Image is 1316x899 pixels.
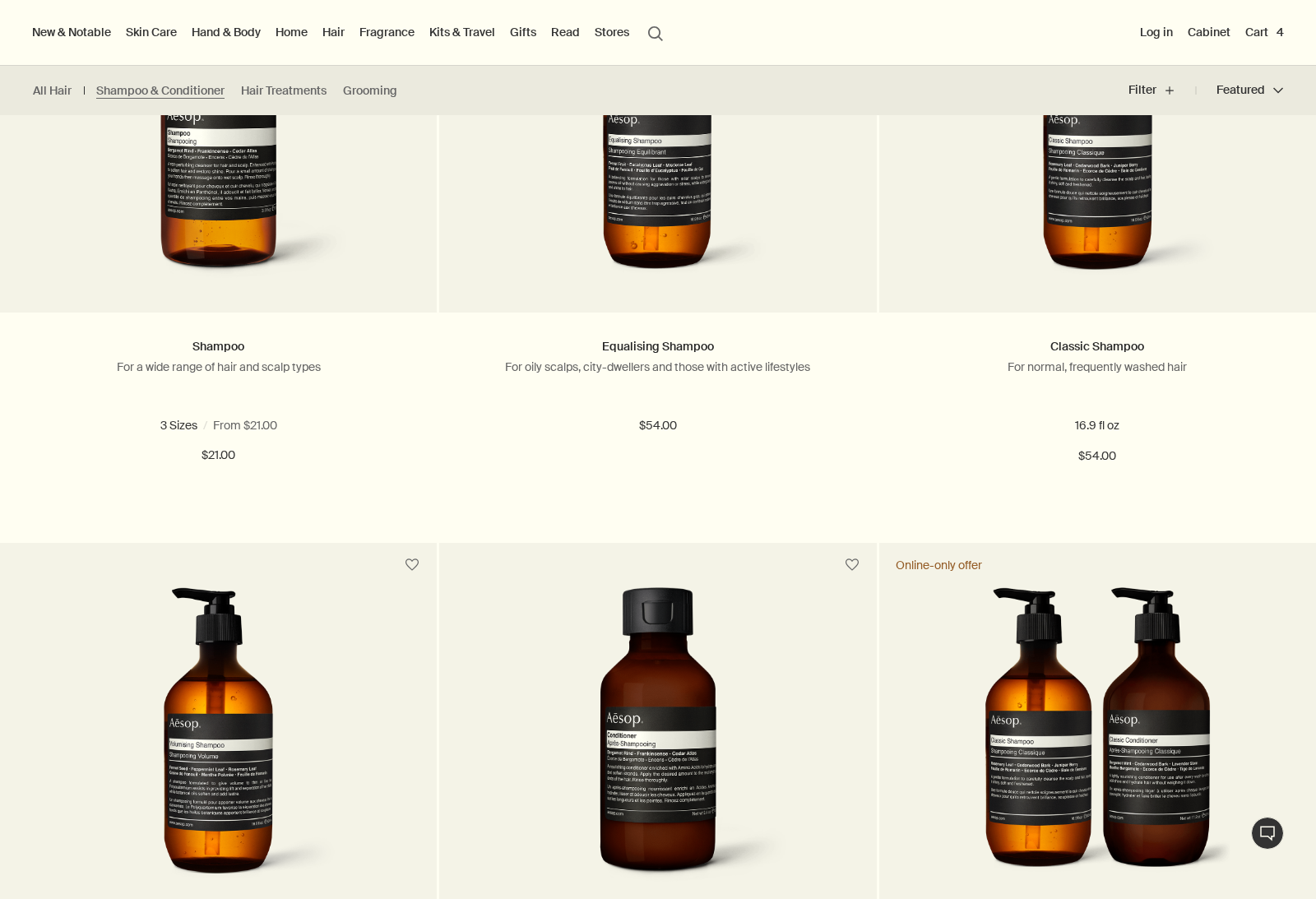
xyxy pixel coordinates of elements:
[1242,21,1287,43] button: Cart4
[95,587,341,892] img: Volumising Shampoo with pump
[641,16,670,48] button: Open search
[1184,21,1234,43] a: Cabinet
[1050,339,1144,354] a: Classic Shampoo
[104,418,151,433] span: 3.3 fl oz
[896,558,982,572] div: Online-only offer
[548,21,583,43] a: Read
[343,83,397,99] a: Grooming
[96,83,225,99] a: Shampoo & Conditioner
[591,21,633,43] button: Stores
[837,550,867,580] button: Save to cabinet
[188,21,264,43] a: Hand & Body
[192,339,244,354] a: Shampoo
[272,21,311,43] a: Home
[1251,817,1284,850] button: Live Assistance
[1078,447,1116,466] span: $54.00
[29,21,114,43] button: New & Notable
[963,587,1231,892] img: Classic Shampoo and Classic Conditioner in amber recycled plastic bottles.
[33,83,72,99] a: All Hair
[1196,71,1283,110] button: Featured
[602,339,714,354] a: Equalising Shampoo
[202,446,235,466] span: $21.00
[526,587,790,892] img: Conditioner in a small dark-brown bottle with a black flip-cap.
[123,21,180,43] a: Skin Care
[1137,21,1176,43] button: Log in
[904,359,1291,374] p: For normal, frequently washed hair
[319,21,348,43] a: Hair
[356,21,418,43] a: Fragrance
[1128,71,1196,110] button: Filter
[25,359,412,374] p: For a wide range of hair and scalp types
[397,550,427,580] button: Save to cabinet
[266,418,343,433] span: 16.9 fl oz refill
[464,359,851,374] p: For oily scalps, city-dwellers and those with active lifestyles
[639,416,677,436] span: $54.00
[183,418,235,433] span: 16.9 fl oz
[241,83,327,99] a: Hair Treatments
[426,21,498,43] a: Kits & Travel
[507,21,540,43] a: Gifts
